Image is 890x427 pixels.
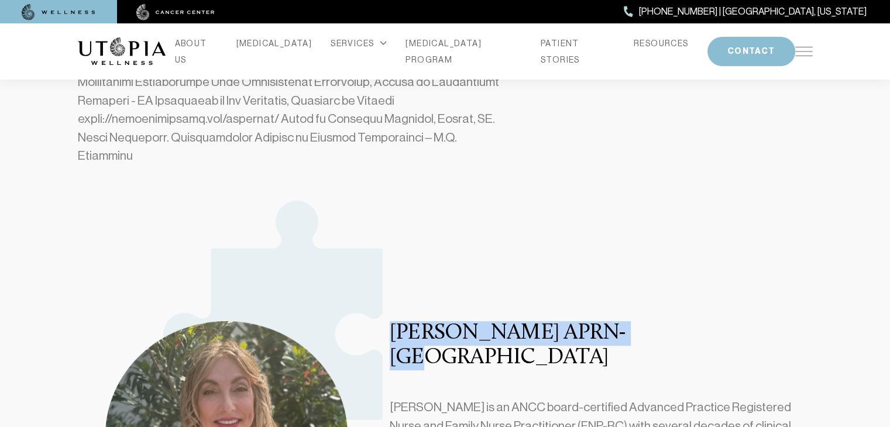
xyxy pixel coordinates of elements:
[624,4,867,19] a: [PHONE_NUMBER] | [GEOGRAPHIC_DATA], [US_STATE]
[390,321,813,370] h3: [PERSON_NAME] APRN- [GEOGRAPHIC_DATA]
[175,35,218,68] a: ABOUT US
[634,35,689,51] a: RESOURCES
[639,4,867,19] span: [PHONE_NUMBER] | [GEOGRAPHIC_DATA], [US_STATE]
[795,47,813,56] img: icon-hamburger
[707,37,795,66] button: CONTACT
[236,35,312,51] a: [MEDICAL_DATA]
[406,35,522,68] a: [MEDICAL_DATA] PROGRAM
[541,35,615,68] a: PATIENT STORIES
[22,4,95,20] img: wellness
[78,37,166,66] img: logo
[331,35,387,51] div: SERVICES
[136,4,215,20] img: cancer center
